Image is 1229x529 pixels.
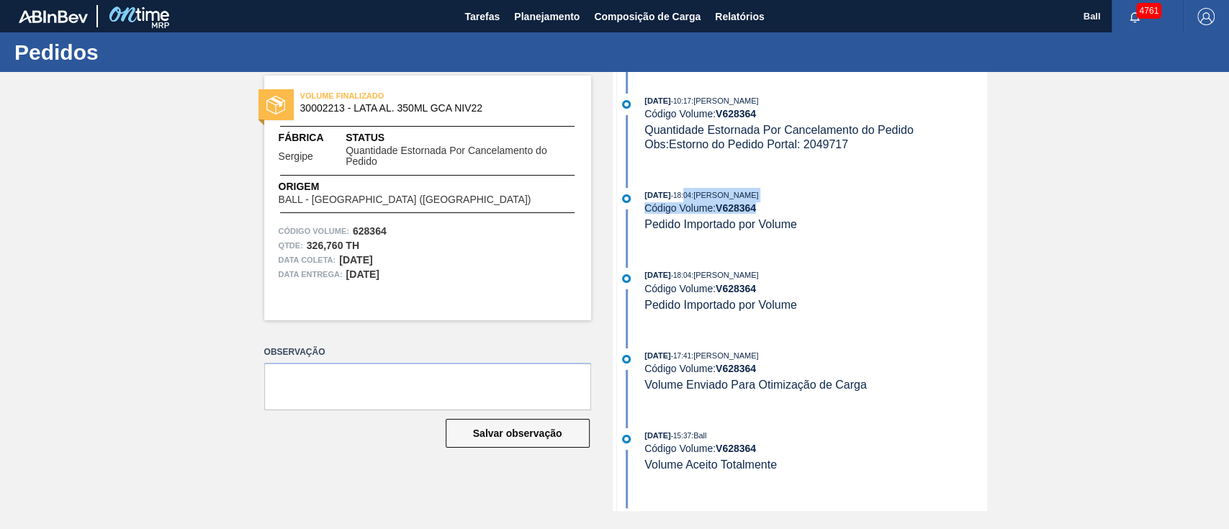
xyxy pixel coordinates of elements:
div: Código Volume: [644,363,986,374]
span: 30002213 - LATA AL. 350ML GCA NIV22 [300,103,562,114]
h1: Pedidos [14,44,270,60]
strong: V 628364 [716,202,756,214]
span: : [PERSON_NAME] [691,191,759,199]
strong: V 628364 [716,283,756,294]
span: Volume Aceito Totalmente [644,458,777,471]
strong: [DATE] [339,254,372,266]
strong: V 628364 [716,108,756,119]
img: atual [622,100,631,109]
span: - 17:41 [671,352,691,360]
span: Composição de Carga [594,8,701,25]
strong: V 628364 [716,363,756,374]
img: Logout [1197,8,1215,25]
span: Status [346,130,576,145]
span: Relatórios [715,8,764,25]
span: Obs: Estorno do Pedido Portal: 2049717 [644,138,848,150]
strong: [DATE] [346,268,379,280]
span: Planejamento [514,8,580,25]
span: - 18:04 [671,271,691,279]
span: 4761 [1136,3,1161,19]
strong: 628364 [353,225,387,237]
span: [DATE] [644,431,670,440]
span: Pedido Importado por Volume [644,299,797,311]
span: Sergipe [279,151,313,162]
span: : [PERSON_NAME] [691,96,759,105]
span: Tarefas [464,8,500,25]
img: atual [622,435,631,443]
span: Qtde : [279,238,303,253]
span: [DATE] [644,511,670,520]
span: : Ball [691,431,706,440]
span: [DATE] [644,191,670,199]
span: : [PERSON_NAME] [691,351,759,360]
div: Código Volume: [644,202,986,214]
button: Salvar observação [446,419,590,448]
button: Notificações [1112,6,1158,27]
span: BALL - [GEOGRAPHIC_DATA] ([GEOGRAPHIC_DATA]) [279,194,531,205]
span: - 10:17 [671,97,691,105]
span: VOLUME FINALIZADO [300,89,502,103]
span: : [PERSON_NAME] [691,511,759,520]
img: atual [622,274,631,283]
img: status [266,96,285,114]
img: TNhmsLtSVTkK8tSr43FrP2fwEKptu5GPRR3wAAAABJRU5ErkJggg== [19,10,88,23]
span: Código Volume: [279,224,349,238]
span: [DATE] [644,351,670,360]
div: Código Volume: [644,443,986,454]
div: Código Volume: [644,283,986,294]
img: atual [622,194,631,203]
span: Quantidade Estornada Por Cancelamento do Pedido [346,145,576,168]
strong: V 628364 [716,443,756,454]
span: Data coleta: [279,253,336,267]
span: Origem [279,179,572,194]
span: Pedido Importado por Volume [644,218,797,230]
label: Observação [264,342,591,363]
span: - 15:37 [671,432,691,440]
div: Código Volume: [644,108,986,119]
strong: 326,760 TH [307,240,359,251]
span: - 18:04 [671,191,691,199]
img: atual [622,355,631,363]
span: [DATE] [644,271,670,279]
span: Quantidade Estornada Por Cancelamento do Pedido [644,124,914,136]
span: Data entrega: [279,267,343,281]
span: : [PERSON_NAME] [691,271,759,279]
span: Fábrica [279,130,346,145]
span: [DATE] [644,96,670,105]
span: Volume Enviado Para Otimização de Carga [644,379,867,391]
